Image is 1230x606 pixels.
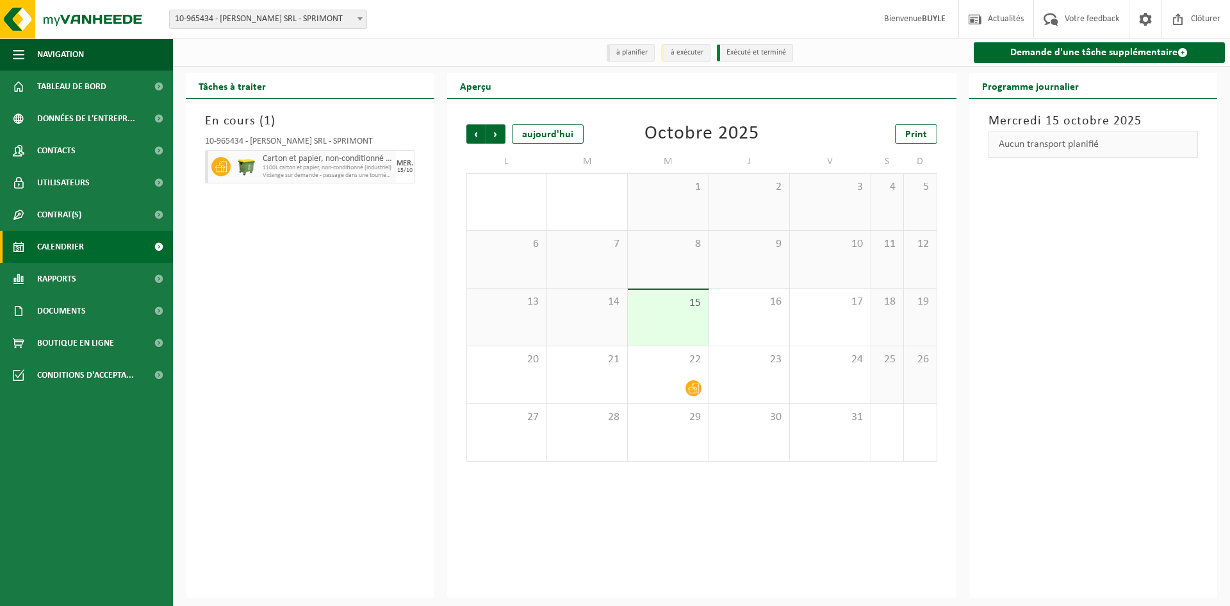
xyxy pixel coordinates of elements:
[37,327,114,359] span: Boutique en ligne
[969,73,1092,98] h2: Programme journalier
[974,42,1226,63] a: Demande d'une tâche supplémentaire
[628,150,709,173] td: M
[486,124,505,144] span: Suivant
[878,295,897,309] span: 18
[466,150,547,173] td: L
[634,296,701,310] span: 15
[796,180,864,194] span: 3
[397,167,413,174] div: 15/10
[473,237,540,251] span: 6
[905,130,927,140] span: Print
[6,578,214,606] iframe: chat widget
[473,353,540,367] span: 20
[397,160,413,167] div: MER.
[205,137,415,150] div: 10-965434 - [PERSON_NAME] SRL - SPRIMONT
[547,150,628,173] td: M
[904,150,937,173] td: D
[871,150,904,173] td: S
[553,410,621,425] span: 28
[988,131,1199,158] div: Aucun transport planifié
[37,103,135,135] span: Données de l'entrepr...
[796,237,864,251] span: 10
[512,124,584,144] div: aujourd'hui
[910,237,930,251] span: 12
[263,164,393,172] span: 1100L carton et papier, non-conditionné (industriel)
[716,295,783,309] span: 16
[910,295,930,309] span: 19
[37,263,76,295] span: Rapports
[473,410,540,425] span: 27
[922,14,946,24] strong: BUYLE
[878,237,897,251] span: 11
[910,353,930,367] span: 26
[634,237,701,251] span: 8
[553,237,621,251] span: 7
[717,44,793,62] li: Exécuté et terminé
[263,154,393,164] span: Carton et papier, non-conditionné (industriel)
[716,180,783,194] span: 2
[37,38,84,71] span: Navigation
[716,353,783,367] span: 23
[264,115,271,128] span: 1
[37,199,81,231] span: Contrat(s)
[716,410,783,425] span: 30
[790,150,871,173] td: V
[661,44,710,62] li: à exécuter
[447,73,504,98] h2: Aperçu
[466,124,486,144] span: Précédent
[473,295,540,309] span: 13
[878,180,897,194] span: 4
[37,167,90,199] span: Utilisateurs
[796,410,864,425] span: 31
[796,353,864,367] span: 24
[988,112,1199,131] h3: Mercredi 15 octobre 2025
[553,353,621,367] span: 21
[553,295,621,309] span: 14
[634,353,701,367] span: 22
[910,180,930,194] span: 5
[37,71,106,103] span: Tableau de bord
[263,172,393,180] span: Vidange sur demande - passage dans une tournée fixe
[37,295,86,327] span: Documents
[37,231,84,263] span: Calendrier
[634,180,701,194] span: 1
[634,410,701,425] span: 29
[169,10,367,29] span: 10-965434 - BUYLE CHRISTIAN SRL - SPRIMONT
[186,73,279,98] h2: Tâches à traiter
[205,112,415,131] h3: En cours ( )
[878,353,897,367] span: 25
[37,359,134,391] span: Conditions d'accepta...
[709,150,790,173] td: J
[607,44,655,62] li: à planifier
[37,135,76,167] span: Contacts
[644,124,759,144] div: Octobre 2025
[170,10,366,28] span: 10-965434 - BUYLE CHRISTIAN SRL - SPRIMONT
[237,157,256,176] img: WB-1100-HPE-GN-50
[895,124,937,144] a: Print
[796,295,864,309] span: 17
[716,237,783,251] span: 9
